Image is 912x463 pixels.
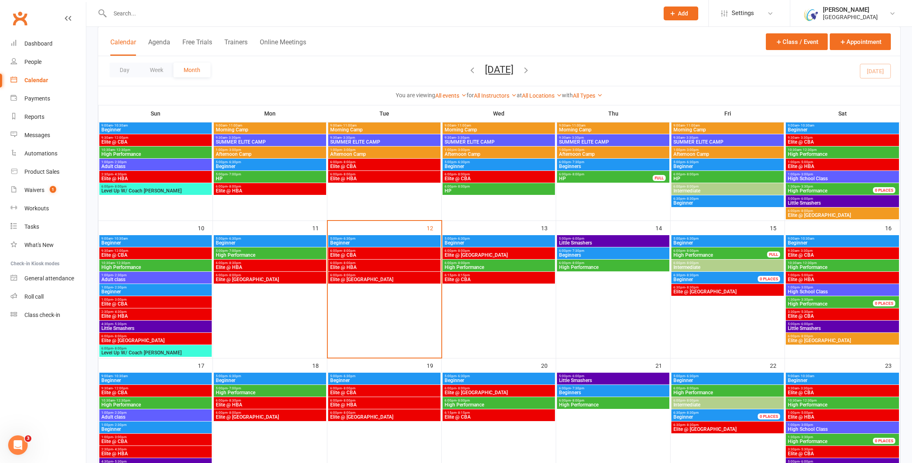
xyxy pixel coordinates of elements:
[556,105,671,122] th: Thu
[113,237,128,240] span: - 10:30am
[456,173,470,176] span: - 8:00pm
[11,269,86,288] a: General attendance kiosk mode
[800,209,813,213] span: - 8:00pm
[215,265,324,270] span: Elite @ HBA
[228,185,241,188] span: - 8:00pm
[559,265,668,270] span: High Performance
[215,188,324,193] span: Elite @ HBA
[101,173,210,176] span: 2:30pm
[467,92,474,98] strong: for
[787,173,897,176] span: 1:00pm
[685,286,699,289] span: - 8:30pm
[456,237,470,240] span: - 6:30pm
[215,173,324,176] span: 5:00pm
[788,188,827,194] span: High Performance
[215,124,324,127] span: 9:00am
[787,197,897,201] span: 5:00pm
[444,152,553,157] span: Afternoon Camp
[101,237,210,240] span: 9:00am
[11,236,86,254] a: What's New
[787,201,897,205] span: Little Smashers
[101,148,210,152] span: 10:30am
[427,221,441,234] div: 12
[113,273,127,277] span: - 2:30pm
[456,124,471,127] span: - 11:00am
[559,164,668,169] span: Beginners
[24,223,39,230] div: Tasks
[101,176,210,181] span: Elite @ HBA
[456,148,470,152] span: - 3:00pm
[24,205,49,212] div: Workouts
[11,199,86,218] a: Workouts
[787,124,897,127] span: 9:00am
[673,136,782,140] span: 9:30am
[173,63,210,77] button: Month
[228,160,241,164] span: - 6:30pm
[673,148,782,152] span: 1:00pm
[541,221,556,234] div: 13
[787,273,897,277] span: 1:00pm
[11,90,86,108] a: Payments
[673,173,782,176] span: 6:00pm
[113,160,127,164] span: - 2:30pm
[101,164,210,169] span: Adult class
[823,6,878,13] div: [PERSON_NAME]
[228,237,241,240] span: - 6:30pm
[456,261,470,265] span: - 8:00pm
[330,164,439,169] span: Elite @ CBA
[673,176,782,181] span: HP
[10,8,30,28] a: Clubworx
[101,249,210,253] span: 9:30am
[11,71,86,90] a: Calendar
[673,237,782,240] span: 5:00pm
[101,286,210,289] span: 1:00pm
[24,77,48,83] div: Calendar
[787,237,897,240] span: 9:00am
[11,306,86,324] a: Class kiosk mode
[673,289,782,294] span: Elite @ [GEOGRAPHIC_DATA]
[330,152,439,157] span: Afternoon Camp
[823,13,878,21] div: [GEOGRAPHIC_DATA]
[885,221,900,234] div: 16
[215,140,324,144] span: SUMMER ELITE CAMP
[685,148,699,152] span: - 3:00pm
[474,92,517,99] a: All Instructors
[113,124,128,127] span: - 10:30am
[559,148,668,152] span: 1:00pm
[50,186,56,193] span: 1
[787,240,897,245] span: Beginner
[24,59,42,65] div: People
[873,187,895,193] div: 0 PLACES
[113,136,128,140] span: - 12:00pm
[215,273,324,277] span: 6:00pm
[24,293,44,300] div: Roll call
[115,261,130,265] span: - 12:30pm
[327,105,442,122] th: Tue
[685,124,700,127] span: - 11:00am
[101,253,210,258] span: Elite @ CBA
[342,261,355,265] span: - 8:00pm
[330,240,439,245] span: Beginner
[799,136,813,140] span: - 3:30pm
[101,127,210,132] span: Beginner
[330,127,439,132] span: Morning Camp
[673,277,693,282] span: Beginner
[24,168,59,175] div: Product Sales
[573,92,603,99] a: All Types
[800,160,813,164] span: - 5:00pm
[444,127,553,132] span: Morning Camp
[24,187,44,193] div: Waivers
[228,261,241,265] span: - 8:30pm
[570,136,584,140] span: - 3:30pm
[215,152,324,157] span: Afternoon Camp
[785,105,900,122] th: Sat
[559,160,668,164] span: 6:00pm
[444,160,553,164] span: 5:00pm
[787,277,897,282] span: Elite @ HBA
[330,253,439,258] span: Elite @ CBA
[673,185,782,188] span: 6:00pm
[101,136,210,140] span: 9:30am
[655,221,670,234] div: 14
[260,38,306,56] button: Online Meetings
[25,435,31,442] span: 3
